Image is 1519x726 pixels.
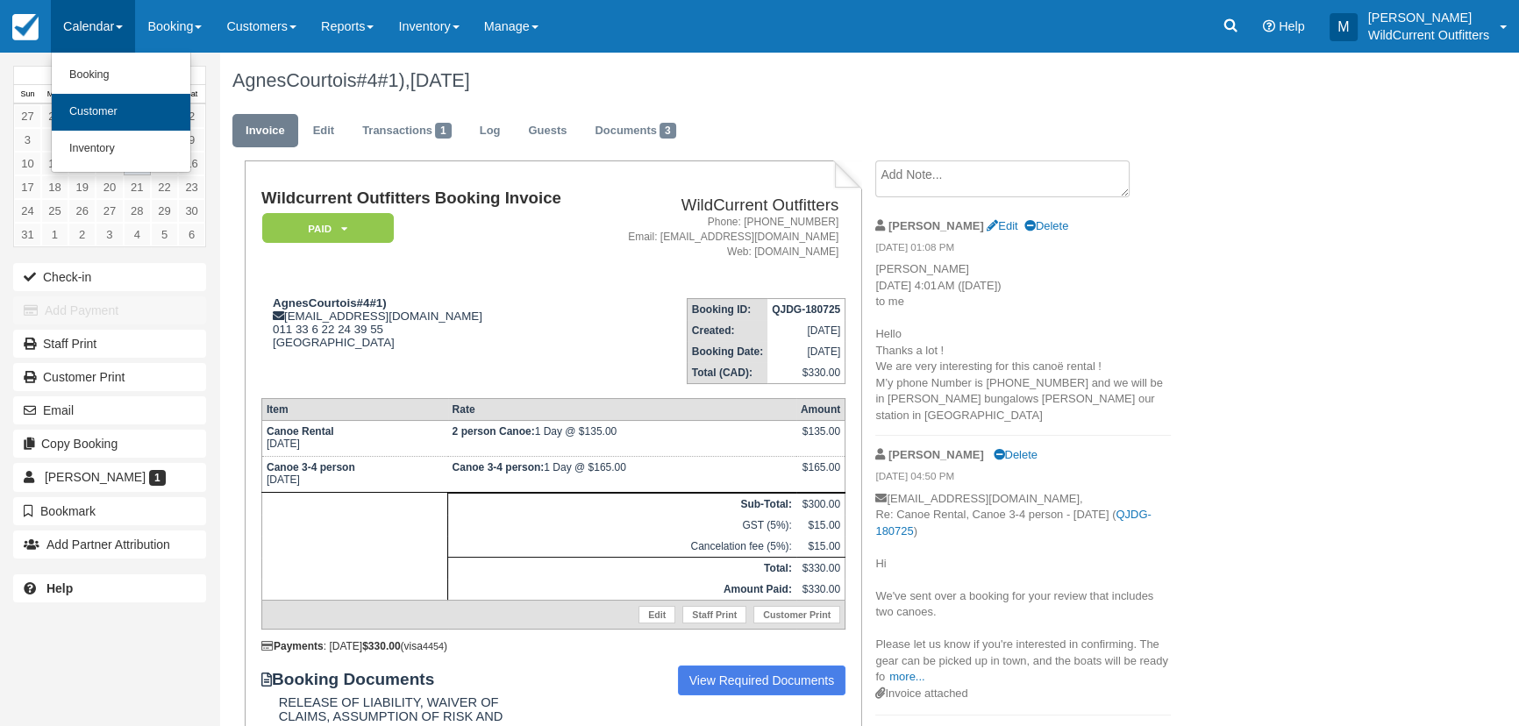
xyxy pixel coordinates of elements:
a: Inventory [52,131,190,167]
strong: 2 person Canoe [453,425,535,438]
a: QJDG-180725 [875,508,1151,537]
ul: Calendar [51,53,191,173]
a: more... [889,670,924,683]
button: Add Payment [13,296,206,324]
td: 1 Day @ $135.00 [448,421,796,457]
td: [DATE] [261,457,447,493]
div: $165.00 [801,461,840,488]
p: WildCurrent Outfitters [1368,26,1489,44]
a: 2 [178,104,205,128]
a: Customer [52,94,190,131]
th: Mon [41,85,68,104]
a: 6 [178,223,205,246]
p: [EMAIL_ADDRESS][DOMAIN_NAME], Re: Canoe Rental, Canoe 3-4 person - [DATE] ( ) Hi We've sent over ... [875,491,1171,686]
h2: WildCurrent Outfitters [603,196,838,215]
th: Amount Paid: [448,579,796,601]
strong: Canoe 3-4 person [267,461,355,473]
td: [DATE] [767,341,845,362]
em: [DATE] 01:08 PM [875,240,1171,260]
th: Booking Date: [687,341,767,362]
button: Check-in [13,263,206,291]
span: Help [1279,19,1305,33]
td: [DATE] [767,320,845,341]
a: 4 [41,128,68,152]
a: 22 [151,175,178,199]
p: [PERSON_NAME] [1368,9,1489,26]
th: Amount [796,399,845,421]
div: : [DATE] (visa ) [261,640,845,652]
a: 11 [41,152,68,175]
a: 3 [96,223,123,246]
h1: AgnesCourtois#4#1), [232,70,1345,91]
div: [EMAIL_ADDRESS][DOMAIN_NAME] 011 33 6 22 24 39 55 [GEOGRAPHIC_DATA] [261,296,595,349]
h1: Wildcurrent Outfitters Booking Invoice [261,189,595,208]
a: 17 [14,175,41,199]
em: [DATE] 04:50 PM [875,469,1171,488]
a: Customer Print [13,363,206,391]
span: [DATE] [410,69,470,91]
th: Item [261,399,447,421]
td: $15.00 [796,515,845,536]
a: View Required Documents [678,665,846,695]
span: 3 [660,123,676,139]
i: Help [1263,20,1275,32]
a: Booking [52,57,190,94]
a: Delete [1024,219,1068,232]
a: Staff Print [682,606,746,623]
a: Help [13,574,206,602]
a: 10 [14,152,41,175]
th: Sub-Total: [448,494,796,516]
button: Add Partner Attribution [13,530,206,559]
a: Edit [638,606,675,623]
a: 31 [14,223,41,246]
td: GST (5%): [448,515,796,536]
a: Paid [261,212,388,245]
a: Documents3 [581,114,688,148]
a: Log [467,114,514,148]
td: $330.00 [767,362,845,384]
th: Created: [687,320,767,341]
strong: [PERSON_NAME] [888,448,984,461]
a: Invoice [232,114,298,148]
td: $15.00 [796,536,845,558]
div: $135.00 [801,425,840,452]
a: 19 [68,175,96,199]
a: 9 [178,128,205,152]
a: Staff Print [13,330,206,358]
button: Email [13,396,206,424]
td: Cancelation fee (5%): [448,536,796,558]
th: Total (CAD): [687,362,767,384]
img: checkfront-main-nav-mini-logo.png [12,14,39,40]
th: Booking ID: [687,299,767,321]
a: Customer Print [753,606,840,623]
a: Edit [300,114,347,148]
strong: AgnesCourtois#4#1) [273,296,387,310]
a: 4 [124,223,151,246]
a: 27 [14,104,41,128]
strong: Booking Documents [261,670,451,689]
td: $330.00 [796,579,845,601]
strong: $330.00 [362,640,400,652]
a: 25 [41,199,68,223]
a: Edit [987,219,1017,232]
a: 5 [151,223,178,246]
p: [PERSON_NAME] [DATE] 4:01 AM ([DATE]) to me Hello Thanks a lot ! We are very interesting for this... [875,261,1171,423]
button: Bookmark [13,497,206,525]
a: Delete [993,448,1037,461]
a: 1 [41,223,68,246]
strong: Canoe Rental [267,425,334,438]
th: Sun [14,85,41,104]
a: 28 [41,104,68,128]
a: 20 [96,175,123,199]
th: Sat [178,85,205,104]
td: $330.00 [796,558,845,580]
a: Guests [515,114,580,148]
em: Paid [262,213,394,244]
address: Phone: [PHONE_NUMBER] Email: [EMAIL_ADDRESS][DOMAIN_NAME] Web: [DOMAIN_NAME] [603,215,838,260]
a: 16 [178,152,205,175]
a: 2 [68,223,96,246]
a: 21 [124,175,151,199]
td: $300.00 [796,494,845,516]
span: 1 [149,470,166,486]
td: 1 Day @ $165.00 [448,457,796,493]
